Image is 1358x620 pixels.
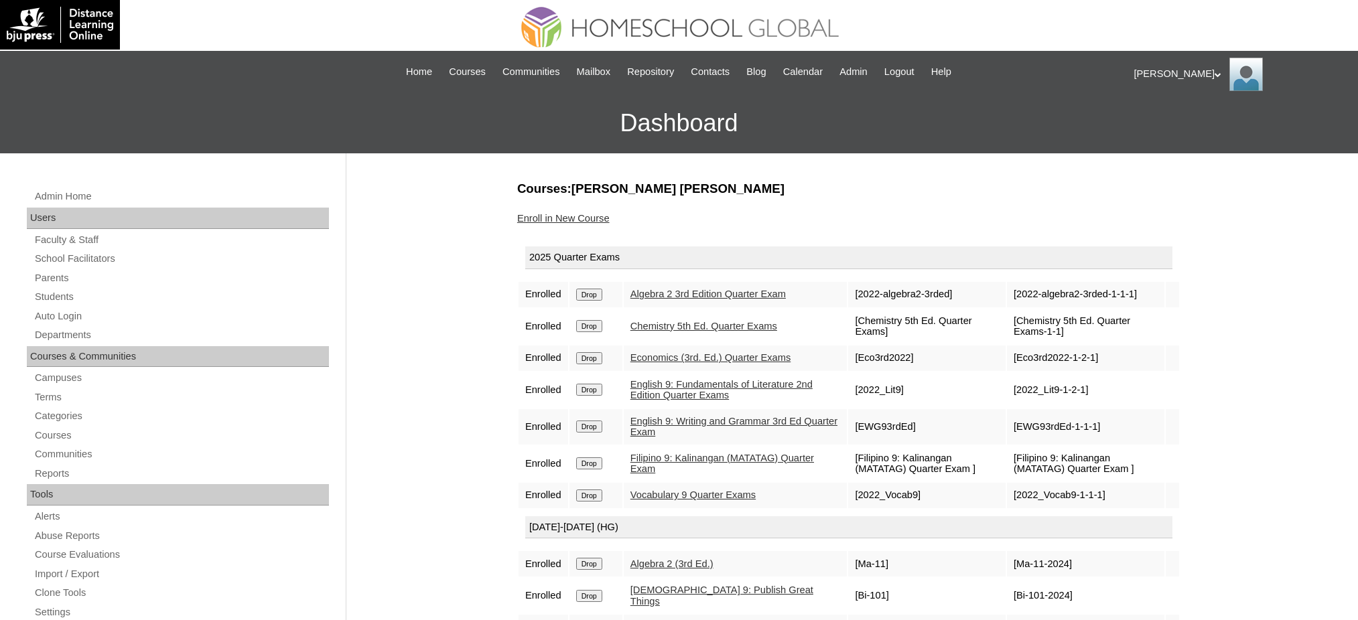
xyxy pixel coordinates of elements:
[33,250,329,267] a: School Facilitators
[848,578,1006,613] td: [Bi-101]
[33,446,329,463] a: Communities
[33,232,329,248] a: Faculty & Staff
[519,309,568,344] td: Enrolled
[517,180,1180,198] h3: Courses:[PERSON_NAME] [PERSON_NAME]
[525,246,1172,269] div: 2025 Quarter Exams
[740,64,772,80] a: Blog
[27,484,329,506] div: Tools
[1007,578,1164,613] td: [Bi-101-2024]
[848,551,1006,576] td: [Ma-11]
[1007,446,1164,481] td: [Filipino 9: Kalinangan (MATATAG) Quarter Exam ]
[848,483,1006,508] td: [2022_Vocab9]
[630,379,813,401] a: English 9: Fundamentals of Literature 2nd Edition Quarter Exams
[1007,309,1164,344] td: [Chemistry 5th Ed. Quarter Exams-1-1]
[33,289,329,305] a: Students
[519,409,568,445] td: Enrolled
[576,420,602,433] input: Drop
[839,64,868,80] span: Admin
[33,465,329,482] a: Reports
[630,489,756,500] a: Vocabulary 9 Quarter Exams
[878,64,921,80] a: Logout
[1007,345,1164,371] td: [Eco3rd2022-1-2-1]
[1007,372,1164,408] td: [2022_Lit9-1-2-1]
[691,64,730,80] span: Contacts
[630,453,814,475] a: Filipino 9: Kalinangan (MATATAG) Quarter Exam
[570,64,618,80] a: Mailbox
[848,372,1006,408] td: [2022_Lit9]
[33,308,329,325] a: Auto Login
[576,590,602,602] input: Drop
[27,208,329,229] div: Users
[630,289,786,299] a: Algebra 2 3rd Edition Quarter Exam
[496,64,567,80] a: Communities
[33,389,329,406] a: Terms
[783,64,823,80] span: Calendar
[620,64,681,80] a: Repository
[1229,58,1263,91] img: Ariane Ebuen
[1007,409,1164,445] td: [EWG93rdEd-1-1-1]
[848,345,1006,371] td: [Eco3rd2022]
[519,345,568,371] td: Enrolled
[746,64,766,80] span: Blog
[1007,282,1164,307] td: [2022-algebra2-3rded-1-1-1]
[684,64,736,80] a: Contacts
[1007,483,1164,508] td: [2022_Vocab9-1-1-1]
[576,352,602,364] input: Drop
[776,64,829,80] a: Calendar
[502,64,560,80] span: Communities
[576,289,602,301] input: Drop
[519,578,568,613] td: Enrolled
[630,321,777,331] a: Chemistry 5th Ed. Quarter Exams
[1134,58,1345,91] div: [PERSON_NAME]
[33,370,329,386] a: Campuses
[519,372,568,408] td: Enrolled
[925,64,958,80] a: Help
[848,282,1006,307] td: [2022-algebra2-3rded]
[576,558,602,570] input: Drop
[519,446,568,481] td: Enrolled
[630,558,714,569] a: Algebra 2 (3rd Ed.)
[848,409,1006,445] td: [EWG93rdEd]
[33,327,329,343] a: Departments
[577,64,611,80] span: Mailbox
[406,64,432,80] span: Home
[1007,551,1164,576] td: [Ma-11-2024]
[525,516,1172,539] div: [DATE]-[DATE] (HG)
[33,566,329,583] a: Import / Export
[630,416,837,438] a: English 9: Writing and Grammar 3rd Ed Quarter Exam
[519,483,568,508] td: Enrolled
[33,408,329,424] a: Categories
[449,64,486,80] span: Courses
[931,64,951,80] span: Help
[630,352,791,363] a: Economics (3rd. Ed.) Quarter Exams
[576,384,602,396] input: Drop
[7,7,113,43] img: logo-white.png
[630,585,813,607] a: [DEMOGRAPHIC_DATA] 9: Publish Great Things
[33,188,329,205] a: Admin Home
[576,489,602,501] input: Drop
[442,64,492,80] a: Courses
[399,64,439,80] a: Home
[517,213,610,224] a: Enroll in New Course
[33,546,329,563] a: Course Evaluations
[33,528,329,544] a: Abuse Reports
[519,551,568,576] td: Enrolled
[27,346,329,368] div: Courses & Communities
[33,585,329,601] a: Clone Tools
[519,282,568,307] td: Enrolled
[848,309,1006,344] td: [Chemistry 5th Ed. Quarter Exams]
[833,64,874,80] a: Admin
[33,427,329,444] a: Courses
[884,64,914,80] span: Logout
[576,457,602,469] input: Drop
[33,270,329,287] a: Parents
[7,93,1351,153] h3: Dashboard
[848,446,1006,481] td: [Filipino 9: Kalinangan (MATATAG) Quarter Exam ]
[576,320,602,332] input: Drop
[627,64,674,80] span: Repository
[33,508,329,525] a: Alerts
